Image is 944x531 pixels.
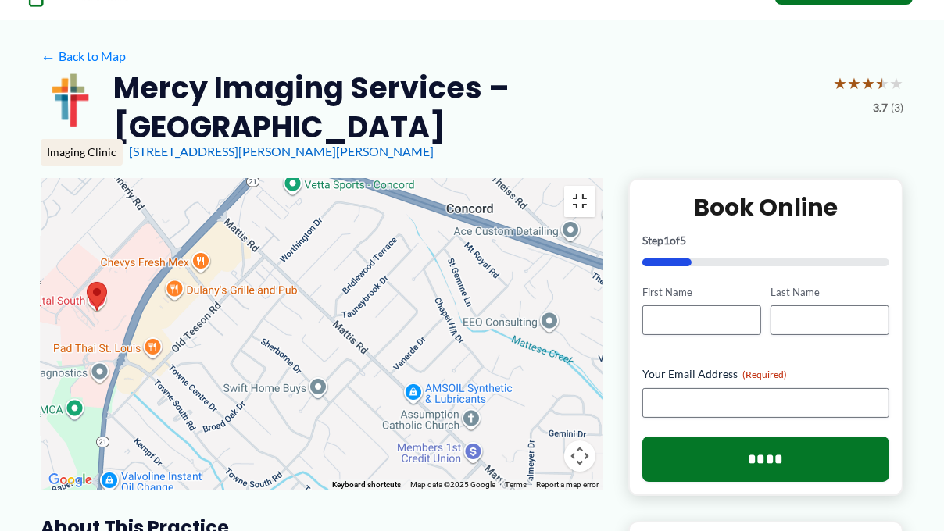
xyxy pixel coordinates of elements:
button: Keyboard shortcuts [332,479,401,490]
label: First Name [642,285,761,300]
span: (3) [891,98,903,118]
img: Google [45,470,96,490]
a: [STREET_ADDRESS][PERSON_NAME][PERSON_NAME] [129,144,434,159]
div: Imaging Clinic [41,139,123,166]
label: Last Name [771,285,889,300]
span: ★ [847,69,861,98]
label: Your Email Address [642,366,889,382]
button: Toggle fullscreen view [564,186,595,217]
p: Step of [642,235,889,246]
span: 1 [663,233,670,247]
span: 3.7 [873,98,888,118]
h2: Mercy Imaging Services – [GEOGRAPHIC_DATA] [113,69,821,146]
span: ★ [875,69,889,98]
span: 5 [680,233,686,247]
span: Map data ©2025 Google [410,480,495,489]
span: (Required) [742,369,787,380]
span: ← [41,49,55,64]
span: ★ [861,69,875,98]
a: ←Back to Map [41,45,126,68]
a: Report a map error [536,480,599,489]
span: ★ [889,69,903,98]
button: Map camera controls [564,440,595,472]
h2: Book Online [642,192,889,223]
a: Open this area in Google Maps (opens a new window) [45,470,96,490]
a: Terms (opens in new tab) [505,480,527,489]
span: ★ [833,69,847,98]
